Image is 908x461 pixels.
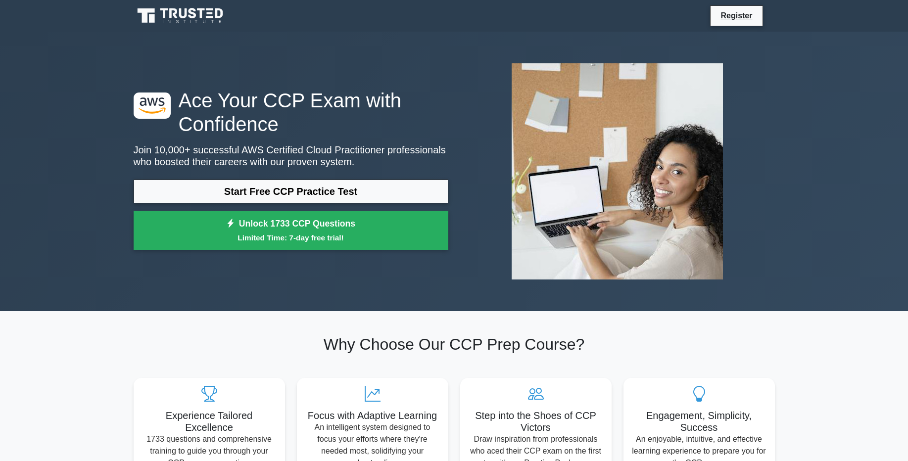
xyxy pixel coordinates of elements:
h5: Focus with Adaptive Learning [305,410,440,421]
h5: Step into the Shoes of CCP Victors [468,410,604,433]
h5: Experience Tailored Excellence [142,410,277,433]
a: Start Free CCP Practice Test [134,180,448,203]
a: Unlock 1733 CCP QuestionsLimited Time: 7-day free trial! [134,211,448,250]
h2: Why Choose Our CCP Prep Course? [134,335,775,354]
a: Register [715,9,758,22]
h5: Engagement, Simplicity, Success [631,410,767,433]
h1: Ace Your CCP Exam with Confidence [134,89,448,136]
small: Limited Time: 7-day free trial! [146,232,436,243]
p: Join 10,000+ successful AWS Certified Cloud Practitioner professionals who boosted their careers ... [134,144,448,168]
